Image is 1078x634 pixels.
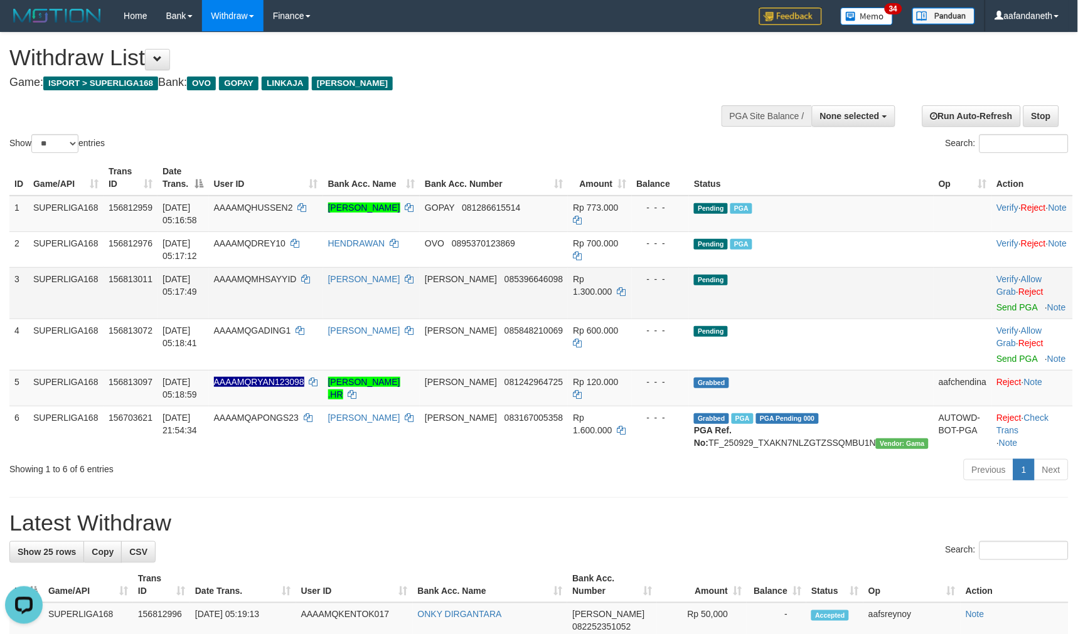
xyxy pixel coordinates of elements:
[1021,203,1046,213] a: Reject
[28,370,104,406] td: SUPERLIGA168
[129,547,147,557] span: CSV
[997,325,1019,335] a: Verify
[262,77,309,90] span: LINKAJA
[637,324,685,337] div: - - -
[992,231,1073,267] td: · ·
[214,203,293,213] span: AAAAMQHUSSEN2
[28,231,104,267] td: SUPERLIGA168
[1049,203,1067,213] a: Note
[747,567,806,603] th: Balance: activate to sort column ascending
[328,325,400,335] a: [PERSON_NAME]
[759,8,822,25] img: Feedback.jpg
[163,413,197,435] span: [DATE] 21:54:34
[163,203,197,225] span: [DATE] 05:16:58
[572,610,644,620] span: [PERSON_NAME]
[732,413,754,424] span: Marked by aafchhiseyha
[328,377,400,399] a: [PERSON_NAME] .HR
[573,203,618,213] span: Rp 773.000
[43,567,133,603] th: Game/API: activate to sort column ascending
[922,105,1021,127] a: Run Auto-Refresh
[992,406,1073,454] td: · ·
[637,411,685,424] div: - - -
[992,160,1073,196] th: Action
[992,267,1073,319] td: · ·
[997,238,1019,248] a: Verify
[694,413,729,424] span: Grabbed
[573,274,612,297] span: Rp 1.300.000
[9,160,28,196] th: ID
[9,231,28,267] td: 2
[323,160,420,196] th: Bank Acc. Name: activate to sort column ascending
[18,547,76,557] span: Show 25 rows
[1013,459,1035,480] a: 1
[187,77,216,90] span: OVO
[1019,287,1044,297] a: Reject
[1019,338,1044,348] a: Reject
[756,413,819,424] span: PGA Pending
[328,238,385,248] a: HENDRAWAN
[9,77,706,89] h4: Game: Bank:
[109,238,152,248] span: 156812976
[190,567,296,603] th: Date Trans.: activate to sort column ascending
[820,111,880,121] span: None selected
[961,567,1069,603] th: Action
[934,160,991,196] th: Op: activate to sort column ascending
[109,274,152,284] span: 156813011
[730,203,752,214] span: Marked by aafandaneth
[1021,238,1046,248] a: Reject
[966,610,985,620] a: Note
[694,275,728,285] span: Pending
[328,413,400,423] a: [PERSON_NAME]
[9,319,28,370] td: 4
[92,547,114,557] span: Copy
[997,413,1049,435] a: Check Trans
[163,377,197,399] span: [DATE] 05:18:59
[637,201,685,214] div: - - -
[28,196,104,232] td: SUPERLIGA168
[573,325,618,335] span: Rp 600.000
[568,160,631,196] th: Amount: activate to sort column ascending
[997,325,1042,348] span: ·
[104,160,157,196] th: Trans ID: activate to sort column ascending
[31,134,78,153] select: Showentries
[1034,459,1069,480] a: Next
[997,274,1042,297] a: Allow Grab
[504,274,563,284] span: Copy 085396646098 to clipboard
[694,378,729,388] span: Grabbed
[722,105,812,127] div: PGA Site Balance /
[425,203,454,213] span: GOPAY
[934,370,991,406] td: aafchendina
[425,274,497,284] span: [PERSON_NAME]
[997,377,1022,387] a: Reject
[425,325,497,335] span: [PERSON_NAME]
[9,458,440,475] div: Showing 1 to 6 of 6 entries
[1049,238,1067,248] a: Note
[1023,105,1059,127] a: Stop
[992,370,1073,406] td: ·
[694,326,728,337] span: Pending
[573,413,612,435] span: Rp 1.600.000
[9,134,105,153] label: Show entries
[83,541,122,563] a: Copy
[9,45,706,70] h1: Withdraw List
[979,134,1069,153] input: Search:
[811,610,849,621] span: Accepted
[573,377,618,387] span: Rp 120.000
[997,354,1038,364] a: Send PGA
[632,160,690,196] th: Balance
[863,567,961,603] th: Op: activate to sort column ascending
[637,376,685,388] div: - - -
[462,203,520,213] span: Copy 081286615514 to clipboard
[109,325,152,335] span: 156813072
[209,160,323,196] th: User ID: activate to sort column ascending
[157,160,209,196] th: Date Trans.: activate to sort column descending
[163,325,197,348] span: [DATE] 05:18:41
[163,274,197,297] span: [DATE] 05:17:49
[296,567,413,603] th: User ID: activate to sort column ascending
[567,567,657,603] th: Bank Acc. Number: activate to sort column ascending
[5,5,43,43] button: Open LiveChat chat widget
[109,203,152,213] span: 156812959
[694,239,728,250] span: Pending
[997,413,1022,423] a: Reject
[999,438,1018,448] a: Note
